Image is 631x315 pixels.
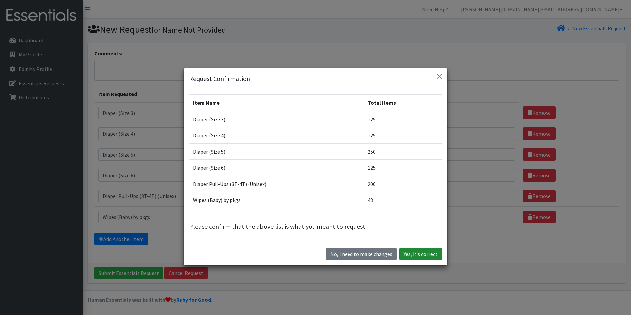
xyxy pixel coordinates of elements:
td: 250 [364,143,442,159]
th: Total Items [364,94,442,111]
td: Diaper (Size 3) [189,111,364,127]
td: Diaper (Size 5) [189,143,364,159]
p: Please confirm that the above list is what you meant to request. [189,222,442,231]
button: Yes, it's correct [399,248,442,260]
button: No I need to make changes [326,248,397,260]
td: 125 [364,111,442,127]
td: 125 [364,159,442,176]
button: Close [434,71,445,82]
td: 48 [364,192,442,208]
th: Item Name [189,94,364,111]
td: Wipes (Baby) by pkgs [189,192,364,208]
td: 125 [364,127,442,143]
td: 200 [364,176,442,192]
td: Diaper (Size 6) [189,159,364,176]
td: Diaper (Size 4) [189,127,364,143]
h5: Request Confirmation [189,74,250,84]
td: Diaper Pull-Ups (3T-4T) (Unisex) [189,176,364,192]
